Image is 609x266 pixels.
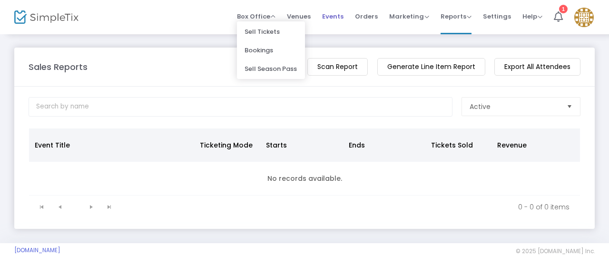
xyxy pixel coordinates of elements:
[559,5,568,13] div: 1
[307,58,368,76] m-button: Scan Report
[29,60,88,73] m-panel-title: Sales Reports
[355,4,378,29] span: Orders
[29,128,194,162] th: Event Title
[470,102,491,111] span: Active
[29,128,580,196] div: Data table
[343,128,426,162] th: Ends
[389,12,429,21] span: Marketing
[522,12,542,21] span: Help
[260,128,343,162] th: Starts
[237,59,305,78] li: Sell Season Pass
[237,22,305,41] li: Sell Tickets
[237,41,305,59] li: Bookings
[125,202,570,212] kendo-pager-info: 0 - 0 of 0 items
[29,162,580,196] td: No records available.
[287,4,311,29] span: Venues
[377,58,485,76] m-button: Generate Line Item Report
[497,140,527,150] span: Revenue
[441,12,471,21] span: Reports
[14,246,60,254] a: [DOMAIN_NAME]
[29,97,452,117] input: Search by name
[322,4,344,29] span: Events
[516,247,595,255] span: © 2025 [DOMAIN_NAME] Inc.
[563,98,576,116] button: Select
[425,128,491,162] th: Tickets Sold
[194,128,260,162] th: Ticketing Mode
[483,4,511,29] span: Settings
[494,58,580,76] m-button: Export All Attendees
[237,12,275,21] span: Box Office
